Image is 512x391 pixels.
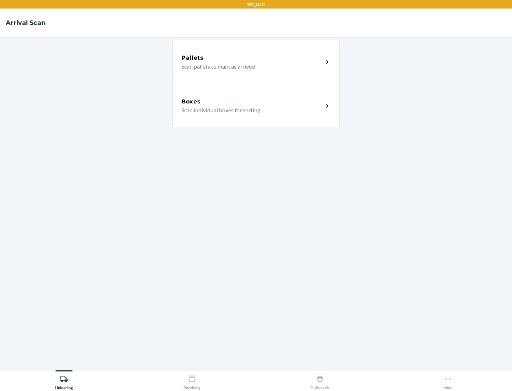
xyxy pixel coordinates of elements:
p: Scan pallets to mark as arrived [181,62,318,71]
button: Receiving [128,370,256,390]
div: Unloading [55,372,73,390]
button: More [384,370,512,390]
h4: Arrival Scan [6,18,46,27]
p: TST_LOG [247,1,265,8]
a: PalletsScan pallets to mark as arrived [172,40,340,84]
div: Receiving [183,372,201,390]
button: Outbounds [256,370,384,390]
div: More [443,372,453,390]
div: Outbounds [310,372,330,390]
a: BoxesScan individual boxes for sorting [172,84,340,128]
h5: Pallets [181,54,204,62]
h5: Boxes [181,97,201,106]
p: Scan individual boxes for sorting [181,106,318,114]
